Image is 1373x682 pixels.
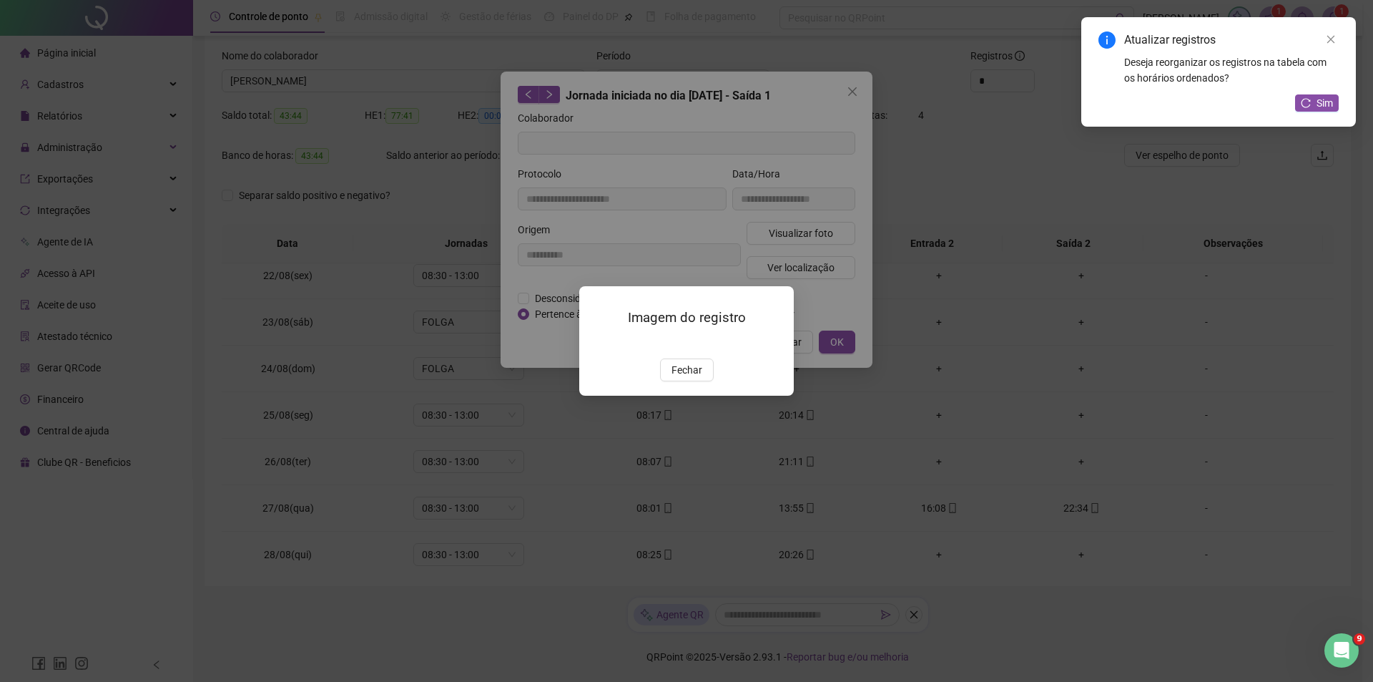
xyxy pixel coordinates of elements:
iframe: Intercom live chat [1324,633,1359,668]
span: Fechar [671,362,702,378]
span: Sim [1317,95,1333,111]
span: close [1326,34,1336,44]
div: Atualizar registros [1124,31,1339,49]
button: Sim [1295,94,1339,112]
div: Deseja reorganizar os registros na tabela com os horários ordenados? [1124,54,1339,86]
button: Fechar [660,359,714,381]
a: Close [1323,31,1339,47]
h3: Imagem do registro [596,308,777,328]
span: reload [1301,98,1311,108]
span: info-circle [1098,31,1116,49]
span: 9 [1354,633,1365,645]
